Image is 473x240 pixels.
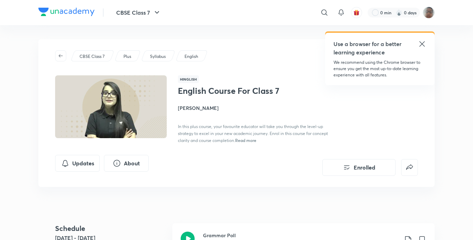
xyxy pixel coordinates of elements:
span: Read more [235,137,256,143]
a: English [183,53,200,60]
button: Updates [55,155,100,172]
h4: Schedule [55,223,167,234]
p: English [185,53,198,60]
img: avatar [353,9,360,16]
a: Company Logo [38,8,95,18]
button: About [104,155,149,172]
h3: Grammar Poll [203,232,398,239]
button: CBSE Class 7 [112,6,165,20]
img: Company Logo [38,8,95,16]
p: Plus [123,53,131,60]
p: Syllabus [150,53,166,60]
h4: [PERSON_NAME] [178,104,334,112]
span: In this plus course, your favourite educator will take you through the level-up strategy to excel... [178,124,328,143]
img: streak [396,9,403,16]
p: CBSE Class 7 [80,53,105,60]
h1: English Course For Class 7 [178,86,292,96]
a: CBSE Class 7 [78,53,106,60]
a: Syllabus [149,53,167,60]
button: Enrolled [322,159,396,176]
button: avatar [351,7,362,18]
img: Thumbnail [54,75,168,139]
button: false [401,159,418,176]
img: Vinayak Mishra [423,7,435,18]
span: Hinglish [178,75,199,83]
h5: Use a browser for a better learning experience [333,40,403,57]
p: We recommend using the Chrome browser to ensure you get the most up-to-date learning experience w... [333,59,426,78]
a: Plus [122,53,133,60]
